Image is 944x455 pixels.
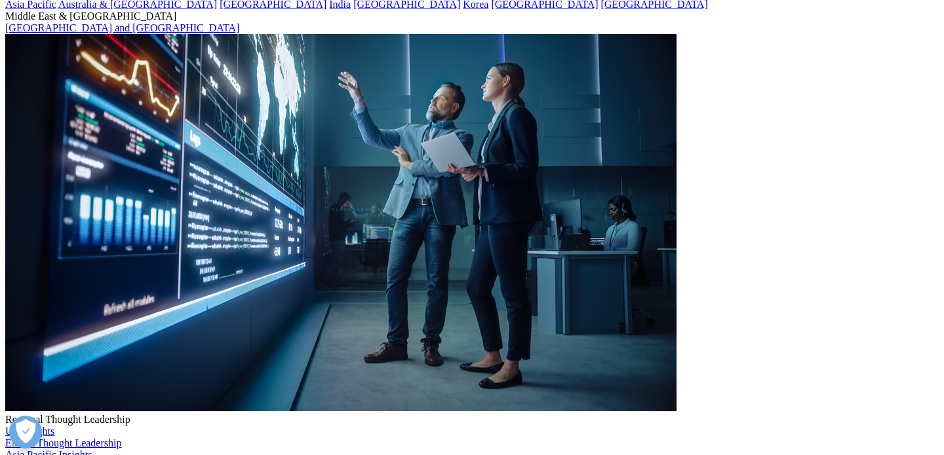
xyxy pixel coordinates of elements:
[5,437,121,448] a: EMEA Thought Leadership
[9,416,42,448] button: Open Preferences
[5,414,939,426] div: Regional Thought Leadership
[5,34,677,411] img: 2093_analyzing-data-using-big-screen-display-and-laptop.png
[5,22,239,33] a: [GEOGRAPHIC_DATA] and [GEOGRAPHIC_DATA]
[5,426,54,437] a: US Insights
[5,10,939,22] div: Middle East & [GEOGRAPHIC_DATA]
